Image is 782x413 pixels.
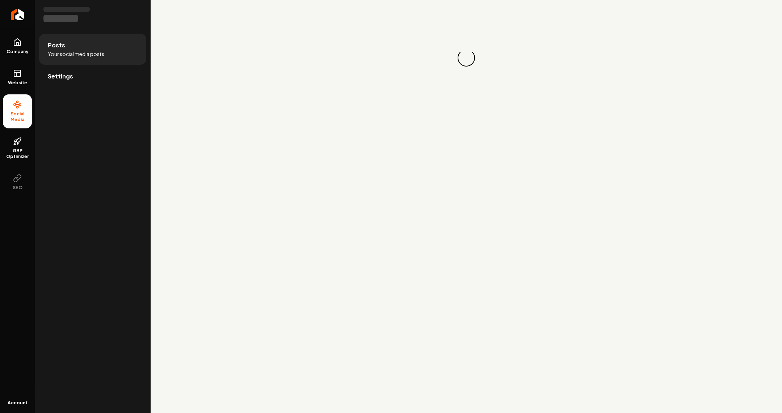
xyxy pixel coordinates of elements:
span: Social Media [3,111,32,123]
span: Your social media posts. [48,50,106,58]
div: Loading [456,48,477,68]
span: SEO [10,185,25,191]
img: Rebolt Logo [11,9,24,20]
span: GBP Optimizer [3,148,32,159]
a: Settings [39,65,146,88]
span: Account [8,400,28,406]
button: SEO [3,168,32,196]
span: Posts [48,41,65,50]
a: Company [3,32,32,60]
span: Company [4,49,31,55]
a: Website [3,63,32,91]
span: Settings [48,72,73,81]
span: Website [5,80,30,86]
a: GBP Optimizer [3,131,32,165]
